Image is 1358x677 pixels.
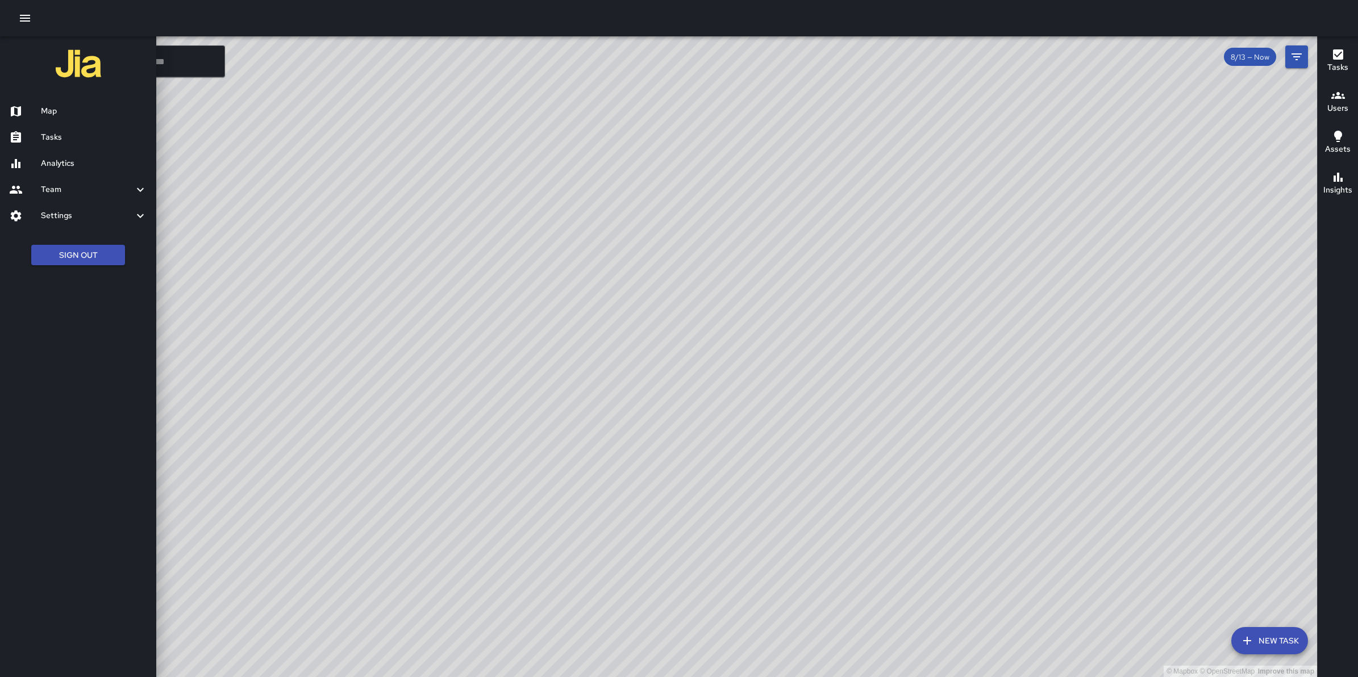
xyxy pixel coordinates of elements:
h6: Team [41,183,134,196]
h6: Tasks [41,131,147,144]
h6: Analytics [41,157,147,170]
img: jia-logo [56,41,101,86]
h6: Insights [1323,184,1352,197]
h6: Settings [41,210,134,222]
h6: Map [41,105,147,118]
h6: Tasks [1327,61,1348,74]
button: New Task [1231,627,1308,654]
button: Sign Out [31,245,125,266]
h6: Users [1327,102,1348,115]
h6: Assets [1325,143,1351,156]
